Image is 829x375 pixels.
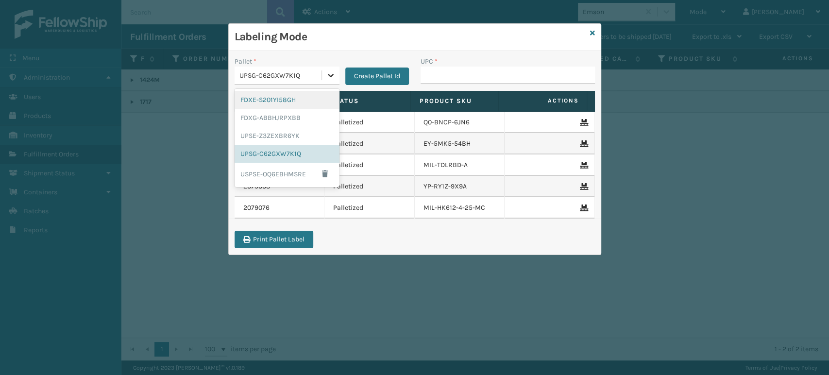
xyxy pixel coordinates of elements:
[324,133,415,154] td: Palletized
[324,197,415,219] td: Palletized
[580,119,586,126] i: Remove From Pallet
[235,145,339,163] div: UPSG-C62GXW7K1Q
[239,70,322,81] div: UPSG-C62GXW7K1Q
[235,109,339,127] div: FDXG-ABBHJRPXBB
[345,68,409,85] button: Create Pallet Id
[415,154,505,176] td: MIL-TDLRBD-A
[420,97,490,105] label: Product SKU
[324,112,415,133] td: Palletized
[415,112,505,133] td: Q0-BNCP-6JN6
[235,91,339,109] div: FDXE-S201YI58GH
[580,183,586,190] i: Remove From Pallet
[235,163,339,185] div: USPSE-OQ6EBHMSRE
[580,205,586,211] i: Remove From Pallet
[235,231,313,248] button: Print Pallet Label
[415,197,505,219] td: MIL-HK612-4-25-MC
[235,127,339,145] div: UPSE-Z3ZEXBR6YK
[415,176,505,197] td: YP-RY1Z-9X9A
[580,140,586,147] i: Remove From Pallet
[421,56,438,67] label: UPC
[243,203,270,213] a: 2079076
[324,176,415,197] td: Palletized
[580,162,586,169] i: Remove From Pallet
[502,93,585,109] span: Actions
[331,97,402,105] label: Status
[324,154,415,176] td: Palletized
[415,133,505,154] td: EY-5MK5-54BH
[235,30,586,44] h3: Labeling Mode
[235,56,256,67] label: Pallet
